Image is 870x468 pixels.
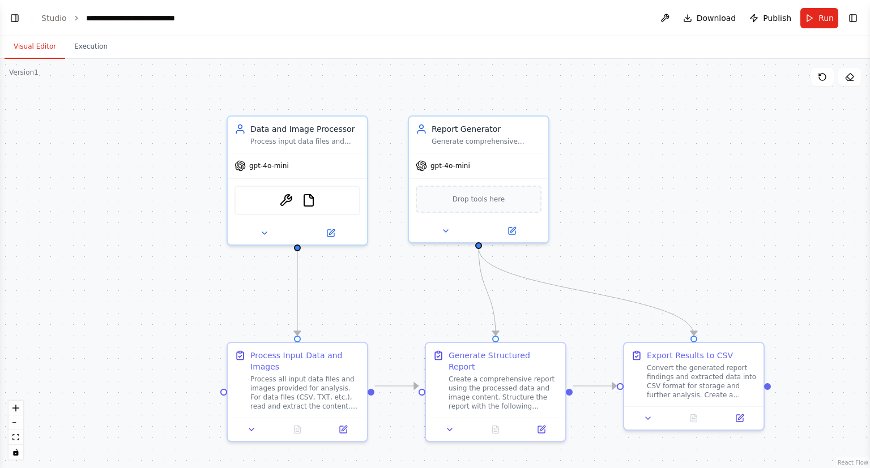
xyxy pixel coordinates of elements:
button: Show left sidebar [7,10,23,26]
div: Version 1 [9,68,39,77]
span: gpt-4o-mini [249,161,289,170]
button: Execution [65,35,117,59]
nav: breadcrumb [41,12,204,24]
button: Open in side panel [323,423,362,436]
button: No output available [274,423,322,436]
button: Run [800,8,838,28]
span: Run [818,12,834,24]
button: Show right sidebar [845,10,861,26]
button: toggle interactivity [8,445,23,460]
button: Download [679,8,741,28]
div: Data and Image Processor [250,123,360,135]
div: Convert the generated report findings and extracted data into CSV format for storage and further ... [647,363,757,400]
g: Edge from 28ee4236-31b9-4fc0-9c4b-13c811ef9e38 to 1a5d04f7-0564-4385-8f25-623a85aa4a12 [473,248,700,335]
div: Create a comprehensive report using the processed data and image content. Structure the report wi... [449,375,558,411]
button: zoom in [8,401,23,415]
g: Edge from e4fea2c9-1cf6-42cf-b26f-27fbf2528328 to d9f69e1a-dd81-4998-9387-e31c38ddb0de [374,380,418,392]
button: No output available [670,411,718,425]
button: Visual Editor [5,35,65,59]
div: Process Input Data and ImagesProcess all input data files and images provided for analysis. For d... [227,342,368,442]
g: Edge from 28ee4236-31b9-4fc0-9c4b-13c811ef9e38 to d9f69e1a-dd81-4998-9387-e31c38ddb0de [473,248,501,335]
img: FileReadTool [302,194,315,207]
button: fit view [8,430,23,445]
g: Edge from 7bd7d151-5773-4eb6-b7c9-3ecf24f749b9 to e4fea2c9-1cf6-42cf-b26f-27fbf2528328 [292,250,303,335]
button: No output available [472,423,520,436]
div: Generate Structured ReportCreate a comprehensive report using the processed data and image conten... [425,342,566,442]
div: Report GeneratorGenerate comprehensive reports with defined sections using processed data and ima... [408,115,549,243]
span: gpt-4o-mini [430,161,470,170]
div: Process input data files and images to extract relevant information for report generation. Extrac... [250,137,360,146]
button: Open in side panel [298,226,362,240]
button: Open in side panel [480,224,544,238]
div: Generate Structured Report [449,350,558,372]
div: Export Results to CSVConvert the generated report findings and extracted data into CSV format for... [623,342,765,431]
button: Open in side panel [522,423,561,436]
span: Publish [763,12,791,24]
g: Edge from d9f69e1a-dd81-4998-9387-e31c38ddb0de to 1a5d04f7-0564-4385-8f25-623a85aa4a12 [573,380,616,392]
div: Process Input Data and Images [250,350,360,372]
div: React Flow controls [8,401,23,460]
button: Open in side panel [720,411,759,425]
div: Data and Image ProcessorProcess input data files and images to extract relevant information for r... [227,115,368,246]
a: React Flow attribution [838,460,868,466]
div: Report Generator [432,123,541,135]
span: Download [697,12,736,24]
button: zoom out [8,415,23,430]
span: Drop tools here [453,194,505,205]
div: Generate comprehensive reports with defined sections using processed data and image content. Crea... [432,137,541,146]
div: Export Results to CSV [647,350,733,361]
a: Studio [41,14,67,23]
button: Publish [745,8,796,28]
img: OCRTool [279,194,293,207]
div: Process all input data files and images provided for analysis. For data files (CSV, TXT, etc.), r... [250,375,360,411]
